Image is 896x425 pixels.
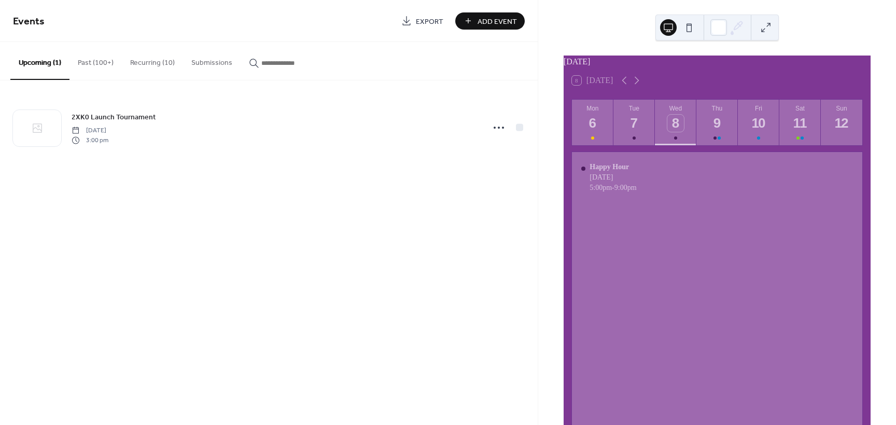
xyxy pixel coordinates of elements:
[612,184,614,192] span: -
[590,173,636,182] div: [DATE]
[779,100,821,145] button: Sat11
[614,184,637,192] span: 9:00pm
[699,105,735,112] div: Thu
[416,16,443,27] span: Export
[590,184,612,192] span: 5:00pm
[575,105,610,112] div: Mon
[750,115,767,132] div: 10
[696,100,738,145] button: Thu9
[69,42,122,79] button: Past (100+)
[572,100,613,145] button: Mon6
[394,12,451,30] a: Export
[613,100,655,145] button: Tue7
[455,12,525,30] button: Add Event
[122,42,183,79] button: Recurring (10)
[72,126,108,135] span: [DATE]
[72,111,156,123] a: 2XK0 Launch Tournament
[626,115,643,132] div: 7
[741,105,776,112] div: Fri
[10,42,69,80] button: Upcoming (1)
[564,56,871,68] div: [DATE]
[824,105,859,112] div: Sun
[183,42,241,79] button: Submissions
[584,115,601,132] div: 6
[821,100,862,145] button: Sun12
[738,100,779,145] button: Fri10
[792,115,809,132] div: 11
[72,135,108,145] span: 3:00 pm
[590,163,636,171] div: Happy Hour
[478,16,517,27] span: Add Event
[833,115,850,132] div: 12
[782,105,818,112] div: Sat
[617,105,652,112] div: Tue
[709,115,726,132] div: 9
[13,11,45,32] span: Events
[667,115,684,132] div: 8
[658,105,693,112] div: Wed
[72,112,156,123] span: 2XK0 Launch Tournament
[655,100,696,145] button: Wed8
